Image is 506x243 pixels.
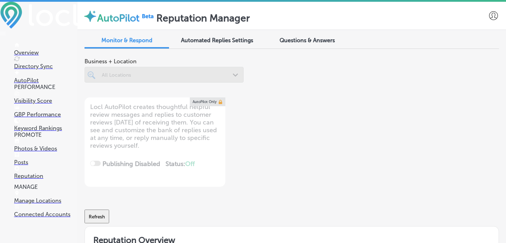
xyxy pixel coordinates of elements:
span: Automated Replies Settings [181,37,253,44]
label: AutoPilot [97,12,139,24]
p: Visibility Score [14,97,77,104]
p: PROMOTE [14,132,77,138]
p: Posts [14,159,77,166]
label: Reputation Manager [156,12,250,24]
a: Manage Locations [14,191,77,204]
a: Photos & Videos [14,139,77,152]
p: Overview [14,49,77,56]
span: Business + Location [85,58,244,65]
a: Overview [14,43,77,56]
p: PERFORMANCE [14,84,77,90]
p: MANAGE [14,184,77,190]
p: Photos & Videos [14,145,77,152]
p: Reputation [14,173,77,179]
span: Monitor & Respond [101,37,152,44]
img: autopilot-icon [83,9,97,23]
p: GBP Performance [14,111,77,118]
p: Connected Accounts [14,211,77,218]
a: Visibility Score [14,91,77,104]
a: Keyword Rankings [14,118,77,132]
a: Connected Accounts [14,204,77,218]
p: Keyword Rankings [14,125,77,132]
p: AutoPilot [14,77,77,84]
p: Directory Sync [14,63,77,70]
a: GBP Performance [14,104,77,118]
button: Refresh [85,210,109,223]
img: Beta [139,12,156,20]
a: Reputation [14,166,77,179]
p: Manage Locations [14,197,77,204]
a: Posts [14,152,77,166]
a: Directory Sync [14,56,77,70]
span: Questions & Answers [280,37,335,44]
a: AutoPilot [14,70,77,84]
